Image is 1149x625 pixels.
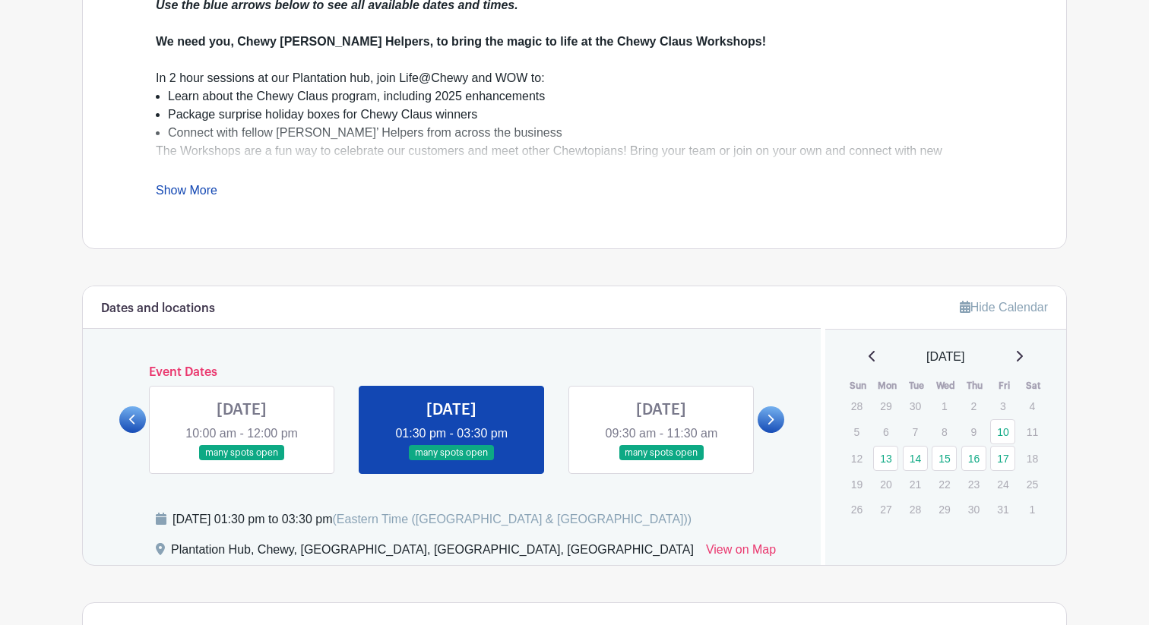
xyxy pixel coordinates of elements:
[903,472,928,496] p: 21
[932,394,957,418] p: 1
[932,420,957,443] p: 8
[156,69,993,87] div: In 2 hour sessions at our Plantation hub, join Life@Chewy and WOW to:
[932,446,957,471] a: 15
[844,378,873,393] th: Sun
[873,446,898,471] a: 13
[168,106,993,124] li: Package surprise holiday boxes for Chewy Claus winners
[961,394,986,418] p: 2
[990,497,1015,521] p: 31
[961,497,986,521] p: 30
[156,35,766,48] strong: We need you, Chewy [PERSON_NAME] Helpers, to bring the magic to life at the Chewy Claus Workshops!
[872,378,902,393] th: Mon
[903,394,928,418] p: 30
[932,472,957,496] p: 22
[1020,472,1045,496] p: 25
[902,378,932,393] th: Tue
[844,497,869,521] p: 26
[101,301,215,316] h6: Dates and locations
[1020,394,1045,418] p: 4
[873,420,898,443] p: 6
[873,472,898,496] p: 20
[903,420,928,443] p: 7
[156,184,217,203] a: Show More
[990,472,1015,496] p: 24
[961,378,990,393] th: Thu
[146,365,758,380] h6: Event Dates
[168,124,993,142] li: Connect with fellow [PERSON_NAME]’ Helpers from across the business
[173,510,692,529] div: [DATE] 01:30 pm to 03:30 pm
[926,348,964,366] span: [DATE]
[844,420,869,443] p: 5
[960,301,1048,314] a: Hide Calendar
[844,472,869,496] p: 19
[961,420,986,443] p: 9
[932,497,957,521] p: 29
[903,446,928,471] a: 14
[961,446,986,471] a: 16
[1020,420,1045,443] p: 11
[903,497,928,521] p: 28
[989,378,1019,393] th: Fri
[931,378,961,393] th: Wed
[1019,378,1049,393] th: Sat
[990,419,1015,444] a: 10
[990,446,1015,471] a: 17
[706,541,776,565] a: View on Map
[332,513,692,526] span: (Eastern Time ([GEOGRAPHIC_DATA] & [GEOGRAPHIC_DATA]))
[171,541,694,565] div: Plantation Hub, Chewy, [GEOGRAPHIC_DATA], [GEOGRAPHIC_DATA], [GEOGRAPHIC_DATA]
[156,142,993,270] div: The Workshops are a fun way to celebrate our customers and meet other Chewtopians! Bring your tea...
[1020,447,1045,470] p: 18
[168,87,993,106] li: Learn about the Chewy Claus program, including 2025 enhancements
[961,472,986,496] p: 23
[873,497,898,521] p: 27
[990,394,1015,418] p: 3
[873,394,898,418] p: 29
[1020,497,1045,521] p: 1
[844,447,869,470] p: 12
[844,394,869,418] p: 28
